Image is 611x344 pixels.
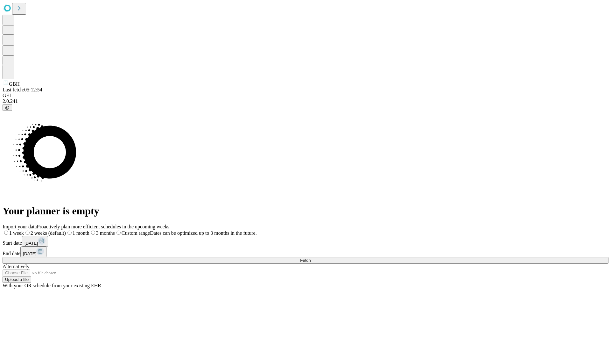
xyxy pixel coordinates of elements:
[3,104,12,111] button: @
[3,87,42,92] span: Last fetch: 05:12:54
[150,230,256,236] span: Dates can be optimized up to 3 months in the future.
[3,276,31,283] button: Upload a file
[300,258,311,263] span: Fetch
[25,231,30,235] input: 2 weeks (default)
[73,230,89,236] span: 1 month
[96,230,115,236] span: 3 months
[91,231,95,235] input: 3 months
[67,231,72,235] input: 1 month
[3,247,608,257] div: End date
[3,93,608,98] div: GEI
[4,231,8,235] input: 1 week
[23,251,36,256] span: [DATE]
[3,257,608,264] button: Fetch
[116,231,121,235] input: Custom rangeDates can be optimized up to 3 months in the future.
[3,236,608,247] div: Start date
[5,105,10,110] span: @
[31,230,66,236] span: 2 weeks (default)
[3,205,608,217] h1: Your planner is empty
[9,81,20,87] span: GBH
[3,98,608,104] div: 2.0.241
[3,264,29,269] span: Alternatively
[37,224,171,229] span: Proactively plan more efficient schedules in the upcoming weeks.
[25,241,38,246] span: [DATE]
[3,283,101,288] span: With your OR schedule from your existing EHR
[122,230,150,236] span: Custom range
[3,224,37,229] span: Import your data
[22,236,48,247] button: [DATE]
[20,247,46,257] button: [DATE]
[9,230,24,236] span: 1 week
